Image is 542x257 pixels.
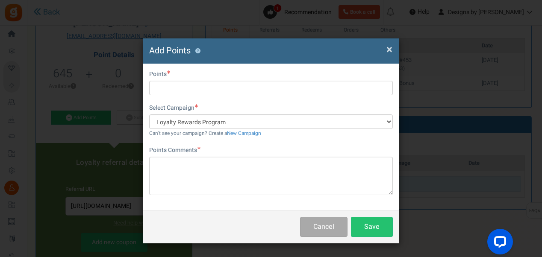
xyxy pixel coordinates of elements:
[227,130,261,137] a: New Campaign
[149,70,170,79] label: Points
[195,48,200,54] button: ?
[386,41,392,58] span: ×
[149,44,191,57] span: Add Points
[149,130,261,137] small: Can't see your campaign? Create a
[300,217,348,237] button: Cancel
[149,104,198,112] label: Select Campaign
[149,146,200,155] label: Points Comments
[351,217,393,237] button: Save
